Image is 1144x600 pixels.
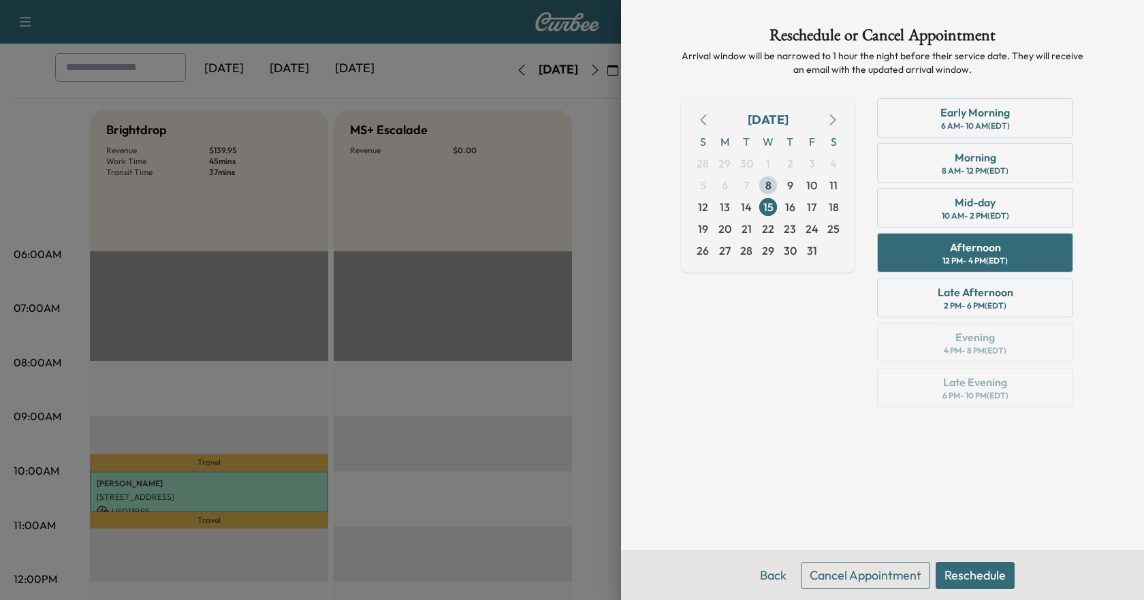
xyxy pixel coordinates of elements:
span: T [779,131,801,153]
div: 10 AM - 2 PM (EDT) [942,210,1009,221]
span: 21 [742,221,752,237]
p: Arrival window will be narrowed to 1 hour the night before their service date. They will receive ... [681,49,1084,76]
span: M [714,131,735,153]
div: Late Afternoon [938,284,1013,300]
span: 25 [827,221,840,237]
span: 29 [718,155,731,172]
span: F [801,131,823,153]
span: 4 [830,155,837,172]
span: T [735,131,757,153]
span: 15 [763,199,774,215]
span: 1 [766,155,770,172]
span: 2 [787,155,793,172]
span: 28 [740,242,752,259]
span: S [692,131,714,153]
span: 16 [785,199,795,215]
div: Morning [955,149,996,165]
span: 22 [762,221,774,237]
h1: Reschedule or Cancel Appointment [681,27,1084,49]
div: Afternoon [950,239,1001,255]
div: Mid-day [955,194,996,210]
div: 2 PM - 6 PM (EDT) [944,300,1006,311]
span: 14 [741,199,752,215]
span: W [757,131,779,153]
span: 19 [698,221,708,237]
span: 26 [697,242,709,259]
span: 30 [784,242,797,259]
div: 8 AM - 12 PM (EDT) [942,165,1008,176]
span: 17 [807,199,816,215]
button: Cancel Appointment [801,562,930,589]
span: 11 [829,177,838,193]
span: 27 [719,242,731,259]
span: 23 [784,221,796,237]
button: Reschedule [936,562,1015,589]
div: Early Morning [940,104,1010,121]
span: 13 [720,199,730,215]
span: 18 [829,199,839,215]
span: 31 [807,242,817,259]
span: S [823,131,844,153]
span: 6 [722,177,728,193]
div: 12 PM - 4 PM (EDT) [942,255,1008,266]
span: 8 [765,177,772,193]
span: 3 [809,155,815,172]
span: 5 [700,177,706,193]
button: Back [751,562,795,589]
span: 12 [698,199,708,215]
div: 6 AM - 10 AM (EDT) [941,121,1010,131]
span: 7 [744,177,749,193]
span: 30 [740,155,753,172]
span: 24 [806,221,819,237]
span: 28 [697,155,709,172]
span: 29 [762,242,774,259]
div: [DATE] [748,110,789,129]
span: 20 [718,221,731,237]
span: 10 [806,177,817,193]
span: 9 [787,177,793,193]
